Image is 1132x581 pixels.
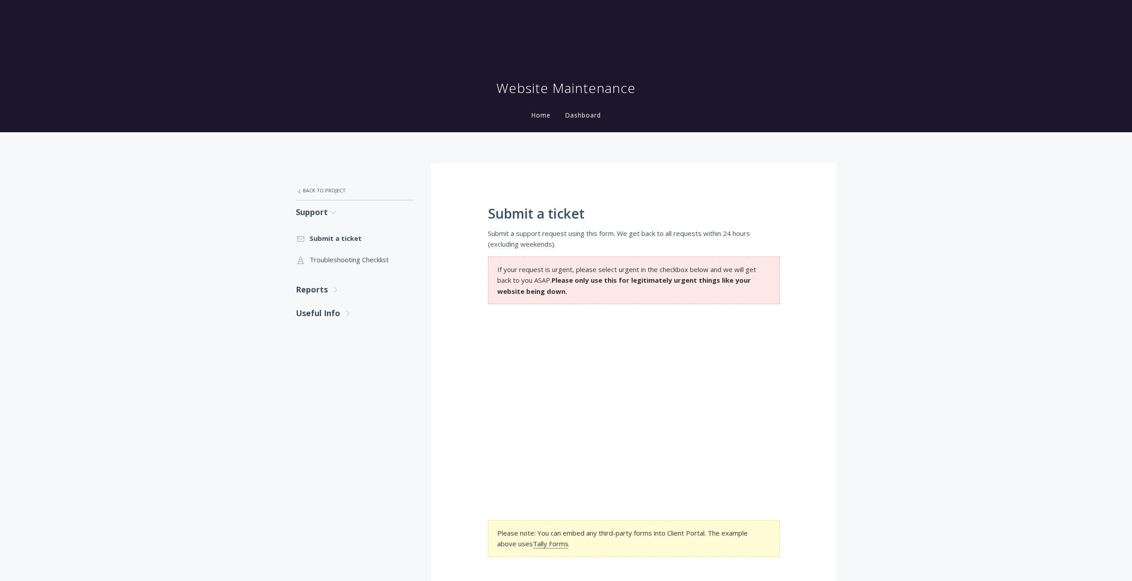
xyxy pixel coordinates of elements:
section: If your request is urgent, please select urgent in the checkbox below and we will get back to you... [488,256,780,304]
a: Support [296,200,413,224]
a: Home [529,111,552,119]
a: Dashboard [563,111,603,119]
a: Reports [296,278,413,301]
p: Submit a support request using this form. We get back to all requests within 24 hours (excluding ... [488,228,780,250]
a: Useful Info [296,301,413,325]
h1: Website Maintenance [496,79,636,97]
h1: Submit a ticket [488,206,780,221]
a: Tally Forms [533,539,568,548]
a: Submit a ticket [296,228,413,249]
a: Troubleshooting Checklist [296,249,413,270]
section: Please note: You can embed any third-party forms into Client Portal. The example above uses . [488,520,780,557]
a: Back to Project [296,181,413,200]
iframe: Agency - Submit Ticket [488,317,780,513]
strong: Please only use this for legitimately urgent things like your website being down. [497,276,751,295]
